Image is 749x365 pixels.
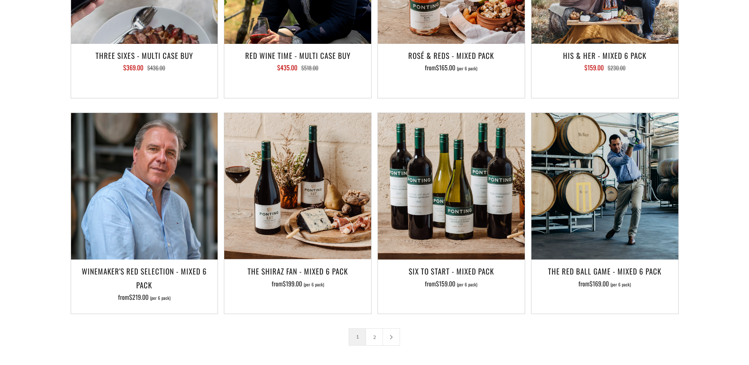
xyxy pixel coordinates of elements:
span: $169.00 [589,279,609,288]
h3: The Shiraz Fan - Mixed 6 Pack [228,264,367,278]
h3: Winemaker's Red Selection - Mixed 6 Pack [75,264,214,291]
h3: Six To Start - Mixed Pack [382,264,521,278]
span: $219.00 [129,292,148,302]
span: $165.00 [436,63,455,72]
span: (per 6 pack) [304,282,324,287]
span: (per 6 pack) [457,66,477,71]
a: The Red Ball Game - Mixed 6 Pack from$169.00 (per 6 pack) [531,264,678,304]
a: Red Wine Time - Multi Case Buy $435.00 $518.00 [224,49,371,88]
span: from [425,63,477,72]
span: (per 6 pack) [150,296,171,300]
h3: Red Wine Time - Multi Case Buy [228,49,367,62]
a: Rosé & Reds - Mixed Pack from$165.00 (per 6 pack) [378,49,525,88]
span: $518.00 [301,64,318,72]
a: His & Her - Mixed 6 Pack $159.00 $230.00 [531,49,678,88]
h3: Three Sixes - Multi Case Buy [75,49,214,62]
h3: His & Her - Mixed 6 Pack [535,49,674,62]
span: (per 6 pack) [457,282,477,287]
a: Winemaker's Red Selection - Mixed 6 Pack from$219.00 (per 6 pack) [71,264,218,304]
span: from [578,279,631,288]
span: $159.00 [584,63,604,72]
span: from [425,279,477,288]
span: $230.00 [608,64,625,72]
span: 1 [349,328,366,346]
span: $369.00 [123,63,143,72]
span: $199.00 [283,279,302,288]
span: $435.00 [277,63,297,72]
span: $436.00 [147,64,165,72]
a: 2 [366,329,383,345]
a: Three Sixes - Multi Case Buy $369.00 $436.00 [71,49,218,88]
span: from [118,292,171,302]
h3: The Red Ball Game - Mixed 6 Pack [535,264,674,278]
span: $159.00 [436,279,455,288]
h3: Rosé & Reds - Mixed Pack [382,49,521,62]
span: (per 6 pack) [610,282,631,287]
a: Six To Start - Mixed Pack from$159.00 (per 6 pack) [378,264,525,304]
a: The Shiraz Fan - Mixed 6 Pack from$199.00 (per 6 pack) [224,264,371,304]
span: from [272,279,324,288]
